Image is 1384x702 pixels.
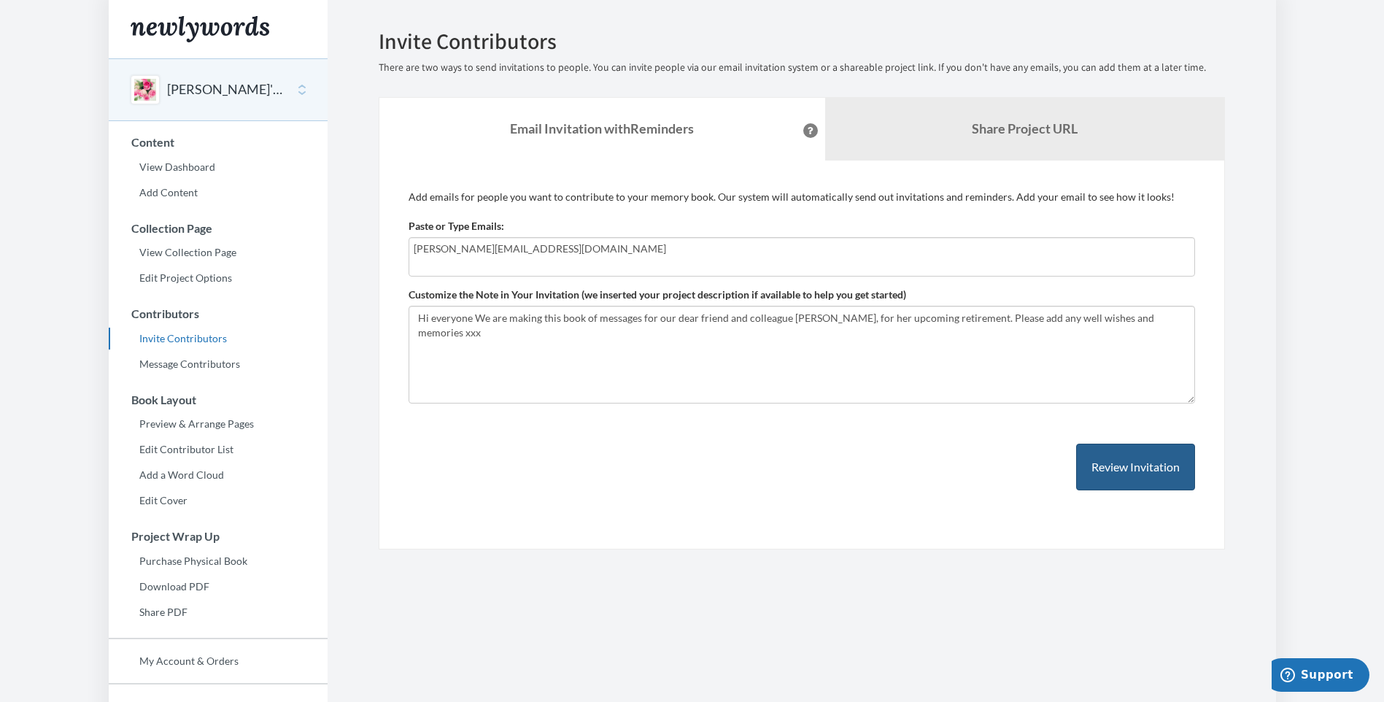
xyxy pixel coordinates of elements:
a: My Account & Orders [109,650,328,672]
a: View Dashboard [109,156,328,178]
strong: Email Invitation with Reminders [510,120,694,136]
a: Share PDF [109,601,328,623]
h3: Book Layout [109,393,328,406]
h3: Contributors [109,307,328,320]
label: Customize the Note in Your Invitation (we inserted your project description if available to help ... [409,288,906,302]
button: Review Invitation [1076,444,1195,491]
a: Edit Contributor List [109,439,328,460]
a: Invite Contributors [109,328,328,350]
a: Add Content [109,182,328,204]
h2: Invite Contributors [379,29,1225,53]
label: Paste or Type Emails: [409,219,504,234]
b: Share Project URL [972,120,1078,136]
img: Newlywords logo [131,16,269,42]
input: Add contributor email(s) here... [414,241,1190,257]
a: Purchase Physical Book [109,550,328,572]
h3: Collection Page [109,222,328,235]
h3: Content [109,136,328,149]
iframe: Opens a widget where you can chat to one of our agents [1272,658,1369,695]
textarea: Hi everyone We are making this book of messages for our dear friend and colleague [PERSON_NAME], ... [409,306,1195,404]
p: There are two ways to send invitations to people. You can invite people via our email invitation ... [379,61,1225,75]
a: Download PDF [109,576,328,598]
a: Message Contributors [109,353,328,375]
a: Preview & Arrange Pages [109,413,328,435]
h3: Project Wrap Up [109,530,328,543]
a: Edit Project Options [109,267,328,289]
a: Add a Word Cloud [109,464,328,486]
a: View Collection Page [109,242,328,263]
a: Edit Cover [109,490,328,512]
button: [PERSON_NAME]'s Retirement [167,80,285,99]
p: Add emails for people you want to contribute to your memory book. Our system will automatically s... [409,190,1195,204]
